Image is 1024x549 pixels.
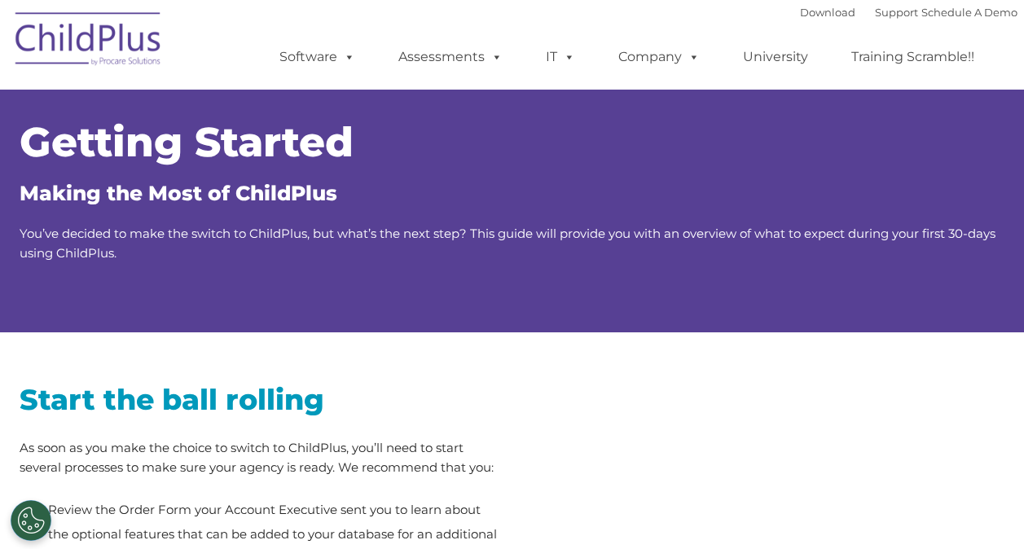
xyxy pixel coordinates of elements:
[800,6,855,19] a: Download
[20,381,500,418] h2: Start the ball rolling
[20,181,337,205] span: Making the Most of ChildPlus
[263,41,371,73] a: Software
[11,500,51,541] button: Cookies Settings
[835,41,991,73] a: Training Scramble!!
[530,41,591,73] a: IT
[602,41,716,73] a: Company
[7,1,170,82] img: ChildPlus by Procare Solutions
[727,41,824,73] a: University
[20,117,354,167] span: Getting Started
[800,6,1017,19] font: |
[20,226,995,261] span: You’ve decided to make the switch to ChildPlus, but what’s the next step? This guide will provide...
[20,438,500,477] p: As soon as you make the choice to switch to ChildPlus, you’ll need to start several processes to ...
[921,6,1017,19] a: Schedule A Demo
[382,41,519,73] a: Assessments
[875,6,918,19] a: Support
